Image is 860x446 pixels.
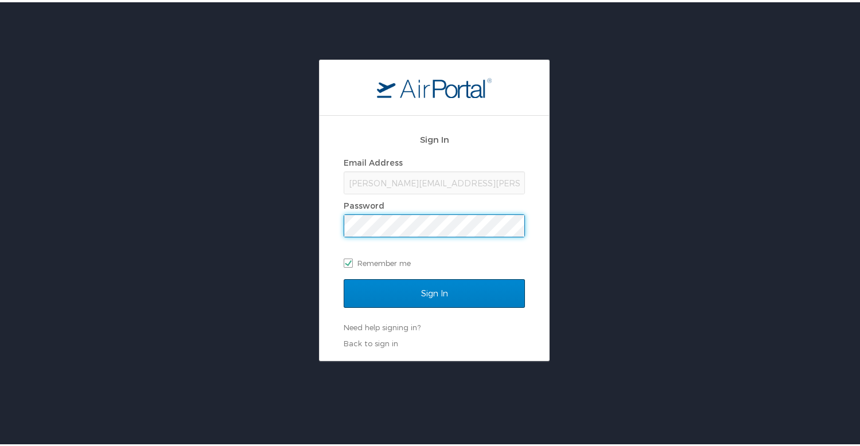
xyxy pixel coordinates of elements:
img: logo [377,75,492,96]
h2: Sign In [344,131,525,144]
a: Need help signing in? [344,320,421,330]
label: Remember me [344,252,525,269]
a: Back to sign in [344,337,398,346]
label: Password [344,198,384,208]
label: Email Address [344,155,403,165]
input: Sign In [344,277,525,306]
